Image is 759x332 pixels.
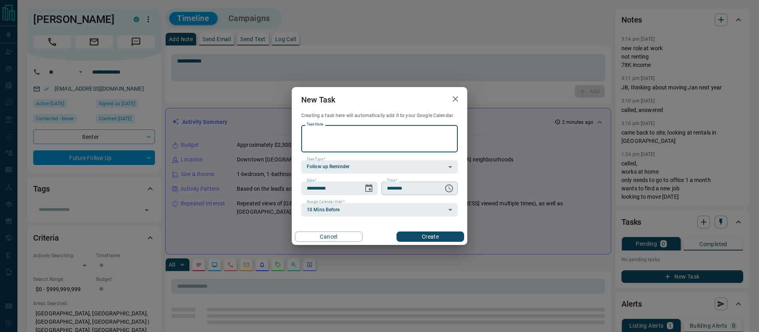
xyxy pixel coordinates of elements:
div: Follow up Reminder [301,160,458,174]
label: Date [307,178,317,183]
div: 10 Mins Before [301,203,458,216]
label: Task Type [307,157,325,162]
label: Task Note [307,122,323,127]
button: Choose time, selected time is 6:00 AM [441,180,457,196]
button: Create [396,231,464,242]
button: Choose date, selected date is Sep 17, 2025 [361,180,377,196]
p: Creating a task here will automatically add it to your Google Calendar. [301,112,458,119]
label: Time [387,178,397,183]
button: Cancel [295,231,363,242]
h2: New Task [292,87,345,112]
label: Google Calendar Alert [307,199,345,205]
